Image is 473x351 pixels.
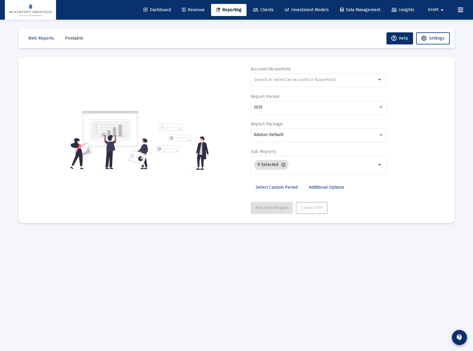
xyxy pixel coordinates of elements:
a: Revenue [177,4,210,16]
span: Data Management [340,7,380,12]
span: Settings [429,36,445,41]
mat-icon: contact_support [456,334,463,341]
span: Help [391,36,408,41]
span: Clients [253,7,274,12]
span: Insights [392,7,414,12]
button: Run Web Report [251,202,293,214]
a: Reporting [211,4,246,16]
span: Additional Options [309,185,344,190]
mat-chip: 9 Selected [254,160,289,170]
span: Run Web Report [256,205,288,210]
button: Web Reports [23,32,59,44]
img: reporting-alt [156,124,209,170]
span: Revenue [182,7,205,12]
label: Sub Reports [251,149,276,154]
span: Select Custom Period [256,185,298,190]
button: Settings [416,32,450,44]
label: Report Package [251,122,283,127]
button: Help [386,32,413,44]
input: Search or select an account or household [254,77,376,82]
a: Investment Models [280,4,334,16]
span: Web Reports [28,36,54,41]
a: Data Management [335,4,385,16]
a: Dashboard [139,4,176,16]
span: Investment Models [285,7,329,12]
label: Report Period [251,94,279,99]
span: Reporting [216,7,242,12]
span: 2025 [254,105,263,110]
img: reporting [69,110,152,170]
span: Create PDF [301,205,322,210]
mat-icon: arrow_drop_down [376,161,384,168]
button: Grant [421,4,453,16]
span: Printable [65,36,83,41]
mat-icon: cancel [281,162,286,167]
span: Grant [428,7,438,12]
a: Clients [248,4,279,16]
button: Create PDF [296,202,328,214]
img: Dashboard [9,4,51,16]
span: Advisor Default [254,132,283,137]
mat-icon: arrow_drop_down [438,4,446,16]
button: Printable [60,32,88,44]
mat-chip-list: Selection [254,159,376,171]
span: Dashboard [144,7,171,12]
mat-icon: arrow_drop_down [376,76,384,83]
label: Account/Household [251,67,291,72]
a: Insights [387,4,419,16]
